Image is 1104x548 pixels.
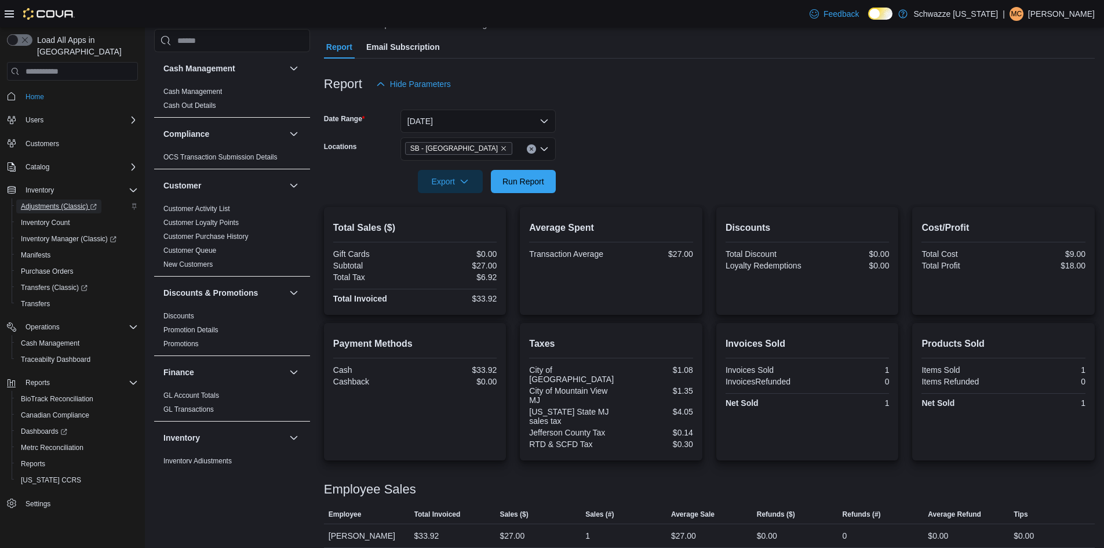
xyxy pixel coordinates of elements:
span: Purchase Orders [21,267,74,276]
div: Cashback [333,377,413,386]
button: Open list of options [540,144,549,154]
span: Refunds ($) [757,510,795,519]
div: Discounts & Promotions [154,309,310,355]
div: 1 [810,365,889,375]
button: Export [418,170,483,193]
div: Michael Cornelius [1010,7,1023,21]
span: Promotion Details [163,325,218,335]
h3: Compliance [163,128,209,140]
span: Customers [21,136,138,151]
div: 0 [1006,377,1085,386]
span: Dashboards [21,427,67,436]
span: Traceabilty Dashboard [21,355,90,364]
span: Sales (#) [585,510,614,519]
button: Cash Management [163,63,285,74]
a: Inventory Adjustments [163,457,232,465]
button: Finance [163,366,285,378]
div: $0.00 [417,377,497,386]
div: Total Cost [921,249,1001,259]
div: $1.35 [614,386,693,395]
div: City of [GEOGRAPHIC_DATA] [529,365,614,384]
nav: Complex example [7,83,138,542]
h2: Cost/Profit [921,221,1085,235]
a: Inventory Manager (Classic) [16,232,121,246]
span: Transfers (Classic) [16,281,138,295]
span: Discounts [163,311,194,321]
a: Customer Activity List [163,205,230,213]
span: Report [326,35,352,59]
div: $33.92 [414,529,439,543]
span: Cash Management [16,336,138,350]
span: Average Refund [928,510,981,519]
div: $0.00 [417,249,497,259]
span: Sales ($) [500,510,528,519]
a: Promotion Details [163,326,218,334]
span: Customer Queue [163,246,216,255]
span: Adjustments (Classic) [21,202,97,211]
span: SB - Lakeside [405,142,512,155]
button: Cash Management [12,335,143,351]
a: Transfers (Classic) [16,281,92,295]
span: Users [25,115,43,125]
button: Run Report [491,170,556,193]
div: 1 [1006,398,1085,408]
label: Date Range [324,114,365,124]
a: Cash Out Details [163,101,216,110]
div: $0.00 [1014,529,1034,543]
div: $6.92 [417,273,497,282]
button: Discounts & Promotions [287,286,301,300]
span: Traceabilty Dashboard [16,353,138,366]
button: Canadian Compliance [12,407,143,423]
div: $0.00 [757,529,777,543]
div: Total Tax [333,273,413,282]
button: Finance [287,365,301,379]
a: Transfers (Classic) [12,280,143,296]
a: Reports [16,457,50,471]
p: [PERSON_NAME] [1028,7,1095,21]
h3: Employee Sales [324,482,416,496]
span: Catalog [25,162,49,172]
div: $27.00 [500,529,524,543]
span: Hide Parameters [390,78,451,90]
button: Catalog [21,160,54,174]
div: $27.00 [417,261,497,270]
div: $27.00 [671,529,696,543]
div: $18.00 [1006,261,1085,270]
button: Discounts & Promotions [163,287,285,299]
button: Clear input [527,144,536,154]
button: Home [2,88,143,104]
span: Customer Loyalty Points [163,218,239,227]
button: Manifests [12,247,143,263]
h3: Inventory [163,432,200,444]
a: Home [21,90,49,104]
a: Inventory Count [16,216,75,230]
span: Inventory Count [21,218,70,227]
a: Promotions [163,340,199,348]
button: Remove SB - Lakeside from selection in this group [500,145,507,152]
button: [DATE] [400,110,556,133]
h3: Cash Management [163,63,235,74]
h3: Finance [163,366,194,378]
a: Canadian Compliance [16,408,94,422]
span: Employee [329,510,362,519]
button: Cash Management [287,61,301,75]
img: Cova [23,8,75,20]
div: $27.00 [614,249,693,259]
span: GL Account Totals [163,391,219,400]
div: $0.00 [810,261,889,270]
div: $0.30 [614,440,693,449]
span: [US_STATE] CCRS [21,476,81,485]
button: Inventory [21,183,59,197]
button: Compliance [163,128,285,140]
button: BioTrack Reconciliation [12,391,143,407]
div: Cash Management [154,85,310,117]
button: Traceabilty Dashboard [12,351,143,368]
div: Items Sold [921,365,1001,375]
a: [US_STATE] CCRS [16,473,86,487]
a: Feedback [805,2,863,26]
span: Metrc Reconciliation [16,441,138,455]
button: Settings [2,495,143,512]
span: Dashboards [16,424,138,438]
h3: Discounts & Promotions [163,287,258,299]
a: Transfers [16,297,54,311]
